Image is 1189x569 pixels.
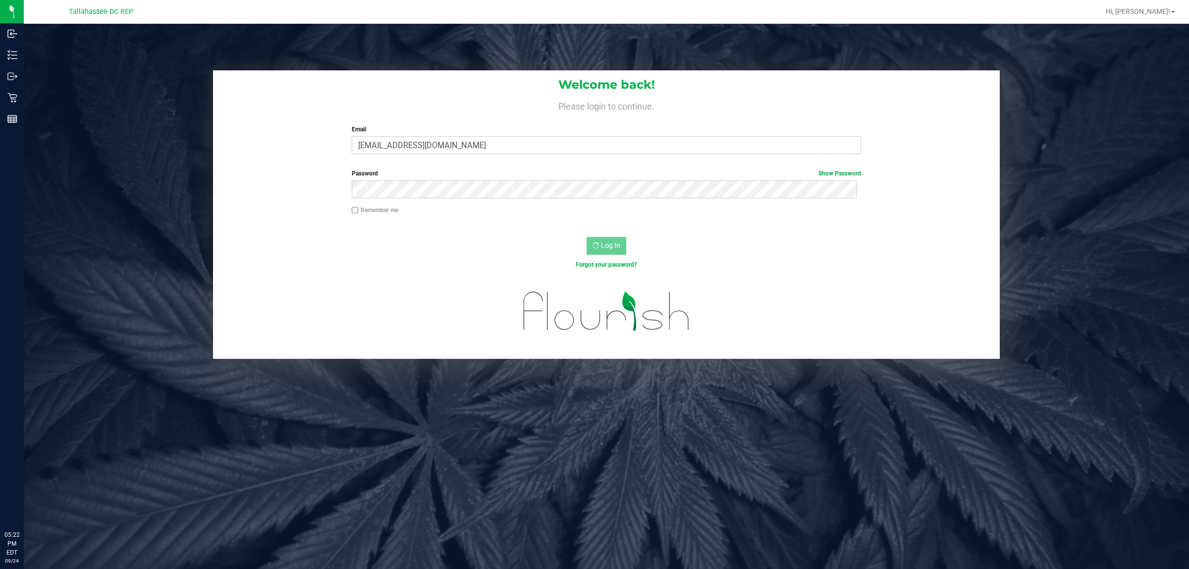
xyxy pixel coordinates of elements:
[352,170,378,177] span: Password
[7,50,17,60] inline-svg: Inventory
[352,207,359,214] input: Remember me
[587,237,626,255] button: Log In
[213,78,1000,91] h1: Welcome back!
[7,29,17,39] inline-svg: Inbound
[576,261,637,268] a: Forgot your password?
[1106,7,1170,15] span: Hi, [PERSON_NAME]!
[7,71,17,81] inline-svg: Outbound
[352,125,862,134] label: Email
[7,93,17,103] inline-svg: Retail
[508,280,705,343] img: flourish_logo.svg
[601,241,620,249] span: Log In
[69,7,133,16] span: Tallahassee DC REP
[818,170,861,177] a: Show Password
[352,206,398,215] label: Remember me
[4,530,19,557] p: 05:22 PM EDT
[4,557,19,565] p: 09/24
[7,114,17,124] inline-svg: Reports
[213,99,1000,111] h4: Please login to continue.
